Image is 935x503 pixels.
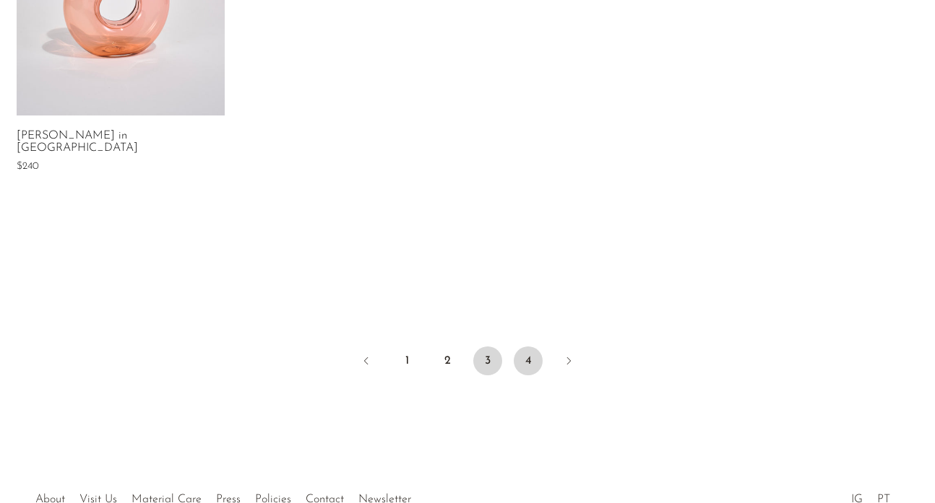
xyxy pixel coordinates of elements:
[433,346,462,375] a: 2
[352,346,381,378] a: Previous
[514,346,543,375] a: 4
[554,346,583,378] a: Next
[392,346,421,375] a: 1
[17,130,225,155] a: [PERSON_NAME] in [GEOGRAPHIC_DATA]
[473,346,502,375] span: 3
[17,161,39,172] span: $240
